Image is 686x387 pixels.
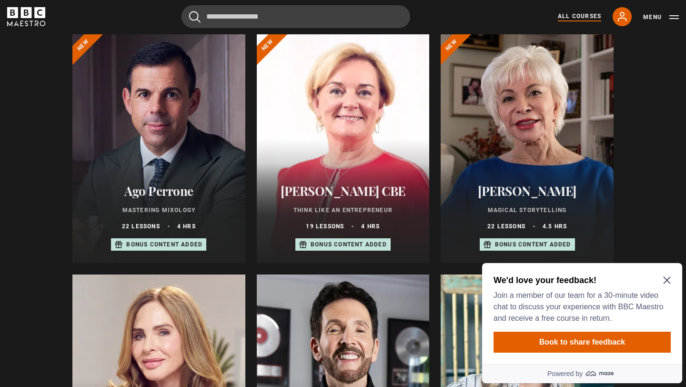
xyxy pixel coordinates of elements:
p: 4 hrs [177,222,196,231]
button: Close Maze Prompt [185,17,192,25]
p: Mastering Mixology [84,206,234,214]
button: Submit the search query [189,11,201,23]
p: Magical Storytelling [452,206,602,214]
p: Join a member of our team for a 30-minute video chat to discuss your experience with BBC Maestro ... [15,31,189,65]
a: Ago Perrone Mastering Mixology 22 lessons 4 hrs Bonus content added New [72,34,245,263]
p: Think Like an Entrepreneur [268,206,418,214]
button: Book to share feedback [15,72,192,93]
p: 4.5 hrs [543,222,567,231]
div: Optional study invitation [4,4,204,124]
a: [PERSON_NAME] CBE Think Like an Entrepreneur 19 lessons 4 hrs Bonus content added New [257,34,430,263]
input: Search [182,5,410,28]
h2: Ago Perrone [84,183,234,198]
p: 4 hrs [361,222,380,231]
button: Toggle navigation [643,12,679,22]
p: 19 lessons [306,222,344,231]
p: Bonus content added [126,240,202,249]
h2: [PERSON_NAME] CBE [268,183,418,198]
p: Bonus content added [311,240,387,249]
p: 22 lessons [122,222,160,231]
p: Bonus content added [495,240,571,249]
p: 22 lessons [487,222,525,231]
a: [PERSON_NAME] Magical Storytelling 22 lessons 4.5 hrs Bonus content added New [441,34,614,263]
a: All Courses [558,12,601,21]
h2: [PERSON_NAME] [452,183,602,198]
a: Powered by maze [4,105,204,124]
svg: BBC Maestro [7,7,45,26]
h2: We'd love your feedback! [15,15,189,27]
